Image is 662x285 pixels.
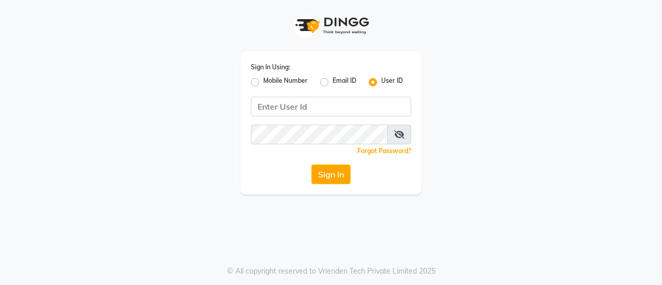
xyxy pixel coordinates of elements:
input: Username [251,125,388,144]
label: Mobile Number [263,76,308,88]
label: Email ID [333,76,356,88]
input: Username [251,97,411,116]
a: Forgot Password? [357,147,411,155]
img: logo1.svg [290,10,372,41]
label: User ID [381,76,403,88]
button: Sign In [311,164,351,184]
label: Sign In Using: [251,63,290,72]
